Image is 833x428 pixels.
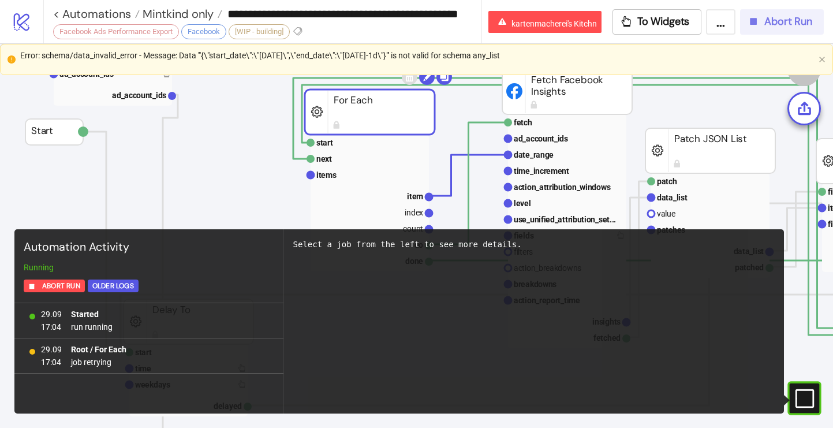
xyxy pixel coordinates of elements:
button: To Widgets [612,9,702,35]
span: 17:04 [41,356,62,369]
button: close [819,56,825,64]
text: value [657,209,675,218]
span: 29.09 [41,343,62,356]
text: patches [657,225,685,235]
button: Abort Run [740,9,824,35]
text: items [316,170,337,180]
div: [WIP - building] [229,24,290,39]
span: Abort Run [764,15,812,28]
span: To Widgets [637,15,690,28]
text: time_increment [514,166,569,176]
a: < Automations [53,8,140,20]
text: ad_account_ids [514,134,568,143]
span: 29.09 [41,308,62,321]
text: fetch [514,118,532,127]
text: patch [657,177,677,186]
span: kartenmacherei's Kitchn [511,19,597,28]
div: Running [19,261,279,274]
b: Root / For Each [71,345,126,354]
div: Facebook [181,24,226,39]
span: exclamation-circle [8,55,16,64]
text: date_range [514,150,554,159]
text: next [316,154,332,163]
div: Select a job from the left to see more details. [293,239,775,251]
text: level [514,199,531,208]
span: Mintkind only [140,6,214,21]
span: 17:04 [41,321,62,333]
button: Abort Run [24,280,85,292]
span: job retrying [71,356,126,369]
text: ad_account_ids [112,91,166,100]
text: action_attribution_windows [514,183,611,192]
: Error: schema/data_invalid_error - Message: Data '"{\"start_date\":\"2024-05-01\",\"end_date\":\"... [20,49,814,62]
text: data_list [657,193,688,202]
div: Older Logs [92,280,134,293]
text: index [405,208,423,217]
div: Automation Activity [19,234,279,261]
span: run running [71,321,113,333]
button: Older Logs [88,280,139,292]
text: item [407,192,423,201]
button: ... [706,9,735,35]
text: use_unified_attribution_set... [514,215,616,224]
text: start [316,138,333,147]
b: Started [71,310,99,319]
span: Abort Run [42,280,80,293]
text: count [403,224,423,233]
div: Facebook Ads Performance Export [53,24,179,39]
a: Mintkind only [140,8,222,20]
